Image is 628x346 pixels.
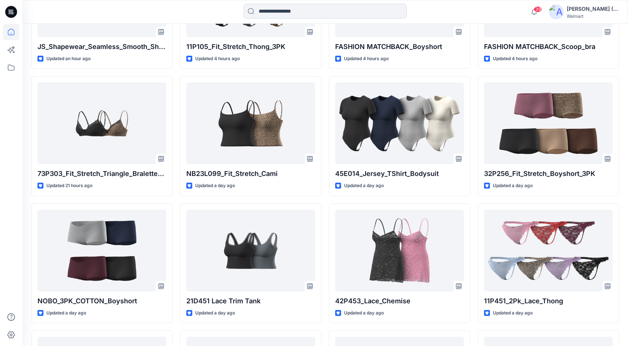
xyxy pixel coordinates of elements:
[46,182,92,190] p: Updated 21 hours ago
[484,210,613,291] a: 11P451_2Pk_Lace_Thong
[549,4,564,19] img: avatar
[46,309,86,317] p: Updated a day ago
[37,296,166,306] p: NOBO_3PK_COTTON_Boyshort
[186,296,315,306] p: 21D451 Lace Trim Tank
[37,210,166,291] a: NOBO_3PK_COTTON_Boyshort
[567,13,619,19] div: Walmart
[484,42,613,52] p: FASHION MATCHBACK_Scoop_bra
[195,309,235,317] p: Updated a day ago
[37,82,166,164] a: 73P303_Fit_Stretch_Triangle_Bralette_With_Lace
[37,42,166,52] p: JS_Shapewear_Seamless_Smooth_Shine_Tank
[186,42,315,52] p: 11P105_Fit_Stretch_Thong_3PK
[344,55,389,63] p: Updated 4 hours ago
[335,169,464,179] p: 45E014_Jersey_TShirt_Bodysuit
[534,6,542,12] span: 39
[37,169,166,179] p: 73P303_Fit_Stretch_Triangle_Bralette_With_Lace
[484,82,613,164] a: 32P256_Fit_Stretch_Boyshort_3PK
[186,82,315,164] a: NB23L099_Fit_Stretch_Cami
[335,296,464,306] p: 42P453_Lace_Chemise
[46,55,91,63] p: Updated an hour ago
[493,55,537,63] p: Updated 4 hours ago
[335,42,464,52] p: FASHION MATCHBACK_Boyshort
[186,210,315,291] a: 21D451 Lace Trim Tank
[484,296,613,306] p: 11P451_2Pk_Lace_Thong
[493,309,533,317] p: Updated a day ago
[344,309,384,317] p: Updated a day ago
[493,182,533,190] p: Updated a day ago
[567,4,619,13] div: [PERSON_NAME] (Delta Galil)
[484,169,613,179] p: 32P256_Fit_Stretch_Boyshort_3PK
[195,182,235,190] p: Updated a day ago
[344,182,384,190] p: Updated a day ago
[335,210,464,291] a: 42P453_Lace_Chemise
[335,82,464,164] a: 45E014_Jersey_TShirt_Bodysuit
[195,55,240,63] p: Updated 4 hours ago
[186,169,315,179] p: NB23L099_Fit_Stretch_Cami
